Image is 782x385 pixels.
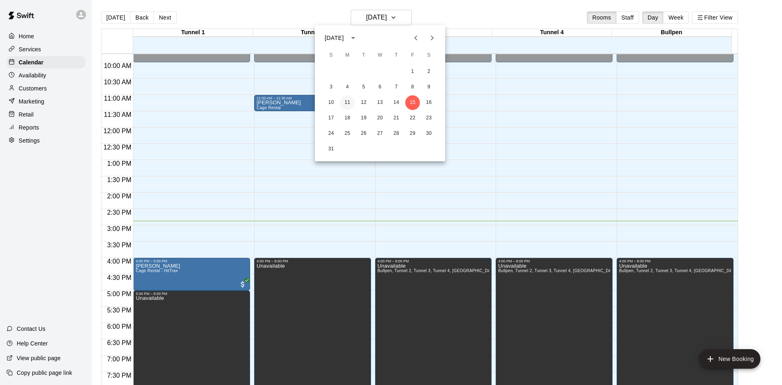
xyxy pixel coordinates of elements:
button: 22 [405,111,420,125]
button: 16 [422,95,436,110]
span: Thursday [389,47,404,64]
button: 13 [373,95,387,110]
button: 3 [324,80,338,95]
button: 25 [340,126,355,141]
div: [DATE] [325,34,344,42]
button: 15 [405,95,420,110]
button: 1 [405,64,420,79]
button: 10 [324,95,338,110]
button: 26 [356,126,371,141]
button: 29 [405,126,420,141]
button: 7 [389,80,404,95]
button: 11 [340,95,355,110]
button: 31 [324,142,338,156]
button: 14 [389,95,404,110]
button: 9 [422,80,436,95]
button: calendar view is open, switch to year view [346,31,360,45]
span: Tuesday [356,47,371,64]
button: 19 [356,111,371,125]
button: Next month [424,30,440,46]
button: 28 [389,126,404,141]
button: 20 [373,111,387,125]
button: 4 [340,80,355,95]
button: 17 [324,111,338,125]
button: 27 [373,126,387,141]
span: Friday [405,47,420,64]
button: 2 [422,64,436,79]
span: Saturday [422,47,436,64]
button: Previous month [408,30,424,46]
span: Wednesday [373,47,387,64]
button: 23 [422,111,436,125]
span: Sunday [324,47,338,64]
button: 8 [405,80,420,95]
button: 6 [373,80,387,95]
button: 21 [389,111,404,125]
button: 30 [422,126,436,141]
button: 24 [324,126,338,141]
span: Monday [340,47,355,64]
button: 18 [340,111,355,125]
button: 5 [356,80,371,95]
button: 12 [356,95,371,110]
